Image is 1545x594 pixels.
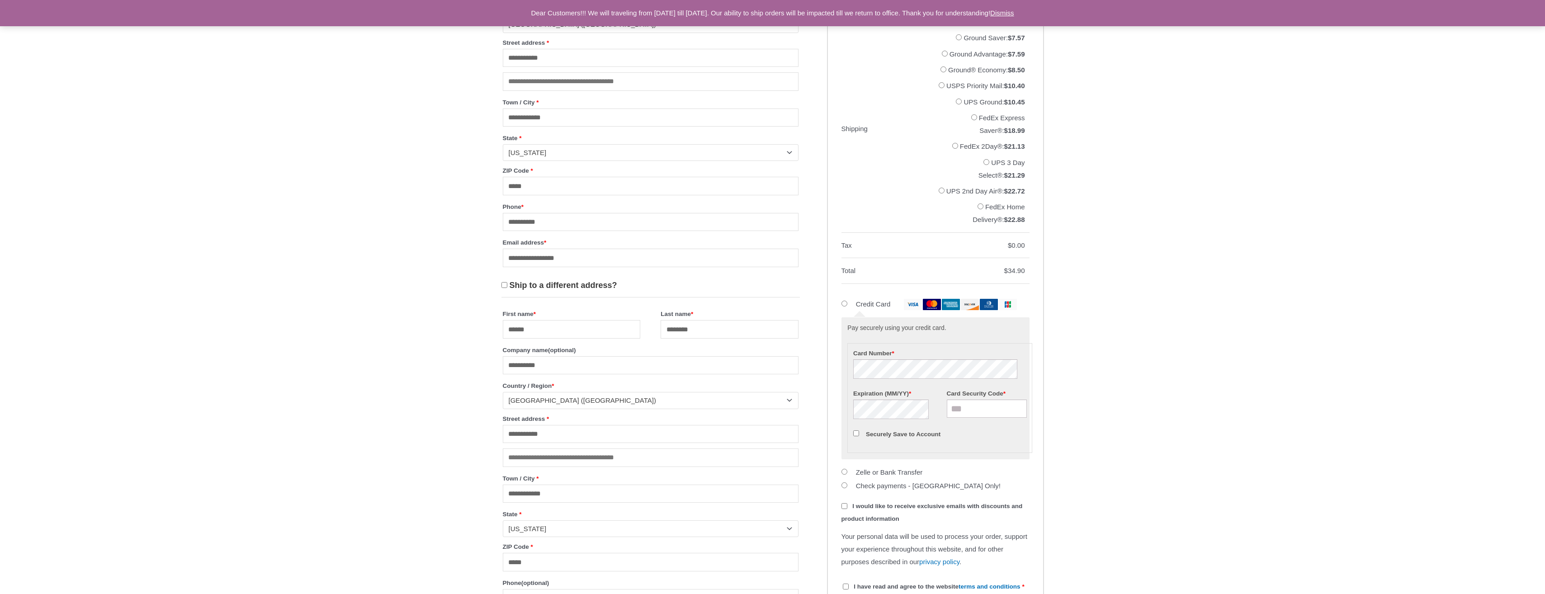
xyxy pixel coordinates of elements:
[978,159,1025,179] label: UPS 3 Day Select®:
[1008,66,1025,74] bdi: 8.50
[841,530,1030,568] p: Your personal data will be used to process your order, support your experience throughout this we...
[1008,241,1011,249] span: $
[503,577,798,589] label: Phone
[961,299,979,310] img: discover
[980,299,998,310] img: dinersclub
[866,431,940,438] label: Securely Save to Account
[1004,82,1025,90] bdi: 10.40
[510,281,617,290] span: Ship to a different address?
[503,520,798,537] span: State
[503,96,798,108] label: Town / City
[843,584,849,589] input: I have read and agree to the websiteterms and conditions *
[841,503,847,509] input: I would like to receive exclusive emails with discounts and product information
[503,201,798,213] label: Phone
[1004,187,1025,195] bdi: 22.72
[960,142,1025,150] label: FedEx 2Day®:
[904,299,922,310] img: visa
[964,98,1025,106] label: UPS Ground:
[841,233,934,259] th: Tax
[964,34,1025,42] label: Ground Saver:
[990,9,1014,17] a: Dismiss
[1004,98,1025,106] bdi: 10.45
[1008,66,1011,74] span: $
[919,558,959,566] a: privacy policy
[853,387,933,400] label: Expiration (MM/YY)
[503,508,798,520] label: State
[1008,50,1025,58] bdi: 7.59
[503,380,798,392] label: Country / Region
[521,580,549,586] span: (optional)
[942,299,960,310] img: amex
[1022,583,1024,590] abbr: required
[856,482,1001,490] label: Check payments - [GEOGRAPHIC_DATA] Only!
[503,37,798,49] label: Street address
[503,413,798,425] label: Street address
[853,347,1027,359] label: Card Number
[948,66,1025,74] label: Ground® Economy:
[503,132,798,144] label: State
[1004,216,1025,223] bdi: 22.88
[503,392,798,409] span: Country / Region
[841,26,934,233] th: Shipping
[509,148,784,157] span: Virginia
[973,203,1025,223] label: FedEx Home Delivery®:
[503,541,798,553] label: ZIP Code
[854,583,1020,590] span: I have read and agree to the website
[548,347,576,354] span: (optional)
[1008,34,1011,42] span: $
[509,396,784,405] span: United States (US)
[959,583,1021,590] a: terms and conditions
[503,236,798,249] label: Email address
[1008,50,1011,58] span: $
[501,282,507,288] input: Ship to a different address?
[947,387,1027,400] label: Card Security Code
[1004,171,1008,179] span: $
[503,144,798,161] span: State
[1004,142,1025,150] bdi: 21.13
[1004,216,1008,223] span: $
[1004,98,1008,106] span: $
[847,343,1032,453] fieldset: Payment Info
[923,299,941,310] img: mastercard
[509,524,784,533] span: Virginia
[1004,127,1025,134] bdi: 18.99
[979,114,1025,134] label: FedEx Express Saver®:
[950,50,1025,58] label: Ground Advantage:
[1004,187,1008,195] span: $
[1004,267,1008,274] span: $
[1004,142,1008,150] span: $
[856,468,923,476] label: Zelle or Bank Transfer
[1004,171,1025,179] bdi: 21.29
[856,300,1017,308] label: Credit Card
[847,324,1023,333] p: Pay securely using your credit card.
[946,187,1025,195] label: UPS 2nd Day Air®:
[1004,127,1008,134] span: $
[503,344,798,356] label: Company name
[1008,34,1025,42] bdi: 7.57
[661,308,798,320] label: Last name
[503,165,798,177] label: ZIP Code
[841,258,934,284] th: Total
[1008,241,1025,249] bdi: 0.00
[946,82,1025,90] label: USPS Priority Mail:
[503,308,640,320] label: First name
[1004,82,1008,90] span: $
[503,472,798,485] label: Town / City
[841,503,1023,522] span: I would like to receive exclusive emails with discounts and product information
[999,299,1017,310] img: jcb
[1004,267,1025,274] bdi: 34.90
